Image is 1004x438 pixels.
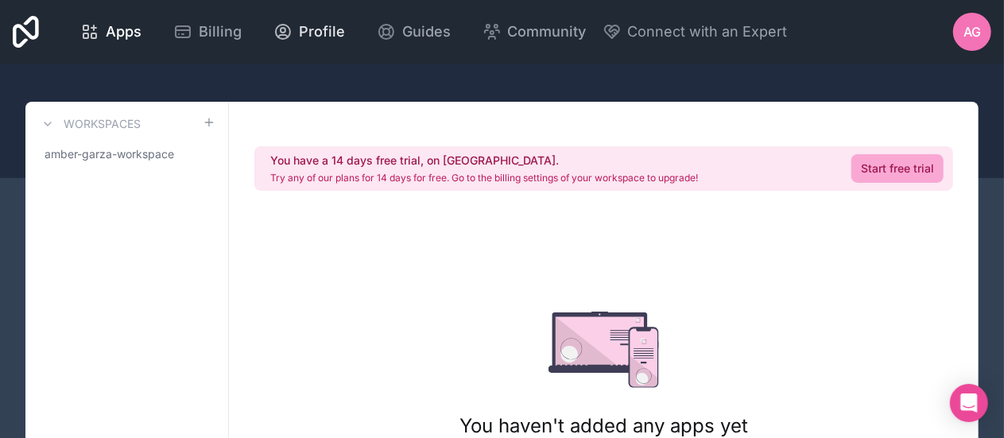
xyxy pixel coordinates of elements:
[199,21,242,43] span: Billing
[161,14,254,49] a: Billing
[508,21,587,43] span: Community
[261,14,358,49] a: Profile
[851,154,944,183] a: Start free trial
[68,14,154,49] a: Apps
[64,116,141,132] h3: Workspaces
[299,21,345,43] span: Profile
[402,21,451,43] span: Guides
[106,21,141,43] span: Apps
[45,146,174,162] span: amber-garza-workspace
[963,22,981,41] span: AG
[470,14,599,49] a: Community
[364,14,463,49] a: Guides
[270,153,698,169] h2: You have a 14 days free trial, on [GEOGRAPHIC_DATA].
[549,312,659,388] img: empty state
[38,140,215,169] a: amber-garza-workspace
[628,21,788,43] span: Connect with an Expert
[603,21,788,43] button: Connect with an Expert
[38,114,141,134] a: Workspaces
[270,172,698,184] p: Try any of our plans for 14 days for free. Go to the billing settings of your workspace to upgrade!
[950,384,988,422] div: Open Intercom Messenger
